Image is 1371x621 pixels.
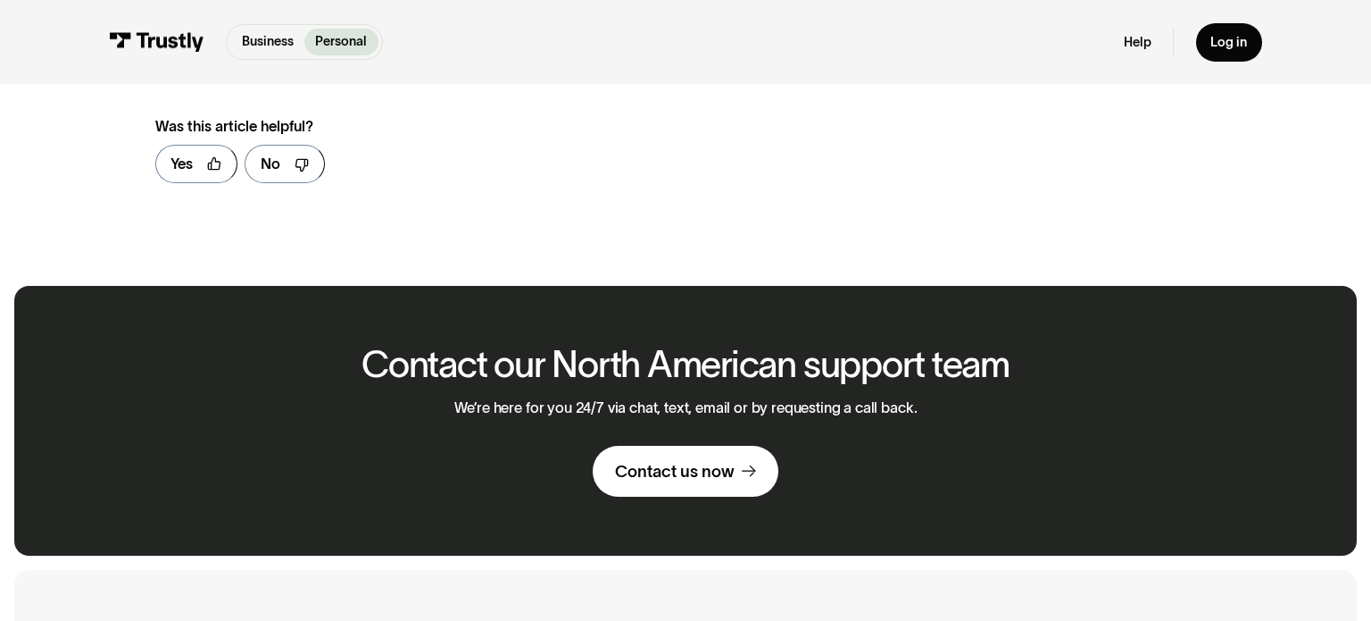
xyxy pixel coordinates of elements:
div: No [261,153,280,175]
a: Yes [155,145,238,183]
a: Business [231,29,305,55]
h2: Contact our North American support team [361,344,1010,384]
p: Business [242,32,294,52]
div: Log in [1210,34,1247,51]
p: We’re here for you 24/7 via chat, text, email or by requesting a call back. [454,399,918,417]
div: Contact us now [615,461,735,483]
p: Personal [315,32,367,52]
img: Trustly Logo [109,32,204,53]
div: Yes [170,153,193,175]
a: Personal [304,29,378,55]
div: Was this article helpful? [155,115,800,138]
a: No [245,145,325,183]
a: Log in [1196,23,1262,62]
a: Contact us now [593,446,778,497]
a: Help [1124,34,1151,51]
